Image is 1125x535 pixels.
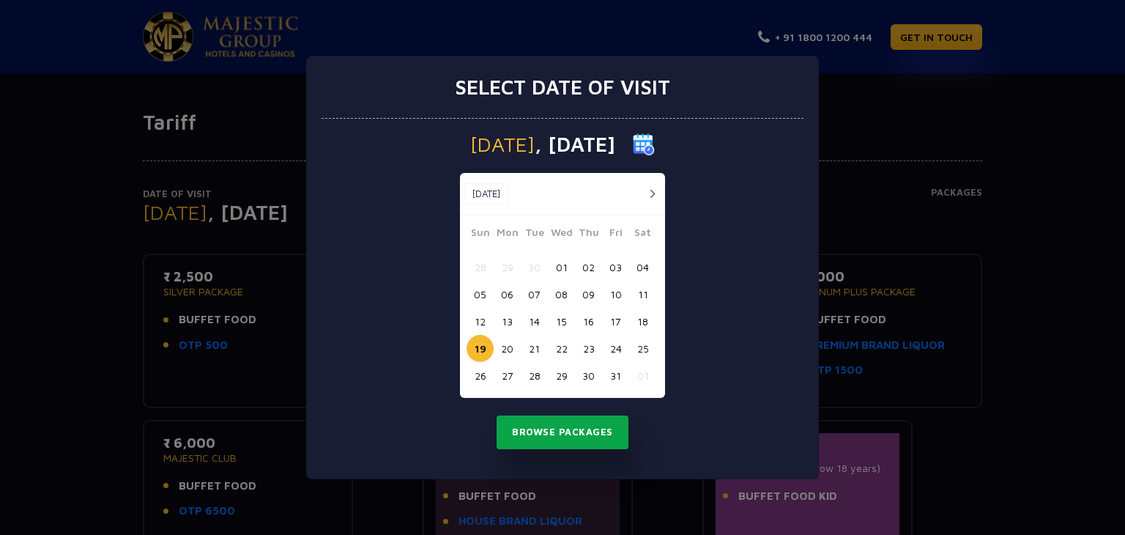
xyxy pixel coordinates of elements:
[497,416,628,449] button: Browse Packages
[521,362,548,389] button: 28
[629,254,656,281] button: 04
[521,224,548,245] span: Tue
[521,281,548,308] button: 07
[494,224,521,245] span: Mon
[602,254,629,281] button: 03
[602,281,629,308] button: 10
[629,335,656,362] button: 25
[575,362,602,389] button: 30
[629,281,656,308] button: 11
[467,224,494,245] span: Sun
[629,224,656,245] span: Sat
[494,254,521,281] button: 29
[521,308,548,335] button: 14
[467,308,494,335] button: 12
[548,254,575,281] button: 01
[464,183,508,205] button: [DATE]
[494,281,521,308] button: 06
[470,134,535,155] span: [DATE]
[633,133,655,155] img: calender icon
[602,335,629,362] button: 24
[494,308,521,335] button: 13
[575,224,602,245] span: Thu
[575,254,602,281] button: 02
[629,308,656,335] button: 18
[575,281,602,308] button: 09
[548,335,575,362] button: 22
[548,224,575,245] span: Wed
[521,254,548,281] button: 30
[602,308,629,335] button: 17
[629,362,656,389] button: 01
[467,335,494,362] button: 19
[455,75,670,100] h3: Select date of visit
[467,281,494,308] button: 05
[602,362,629,389] button: 31
[494,362,521,389] button: 27
[535,134,615,155] span: , [DATE]
[467,362,494,389] button: 26
[575,335,602,362] button: 23
[467,254,494,281] button: 28
[521,335,548,362] button: 21
[602,224,629,245] span: Fri
[548,362,575,389] button: 29
[494,335,521,362] button: 20
[548,281,575,308] button: 08
[575,308,602,335] button: 16
[548,308,575,335] button: 15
